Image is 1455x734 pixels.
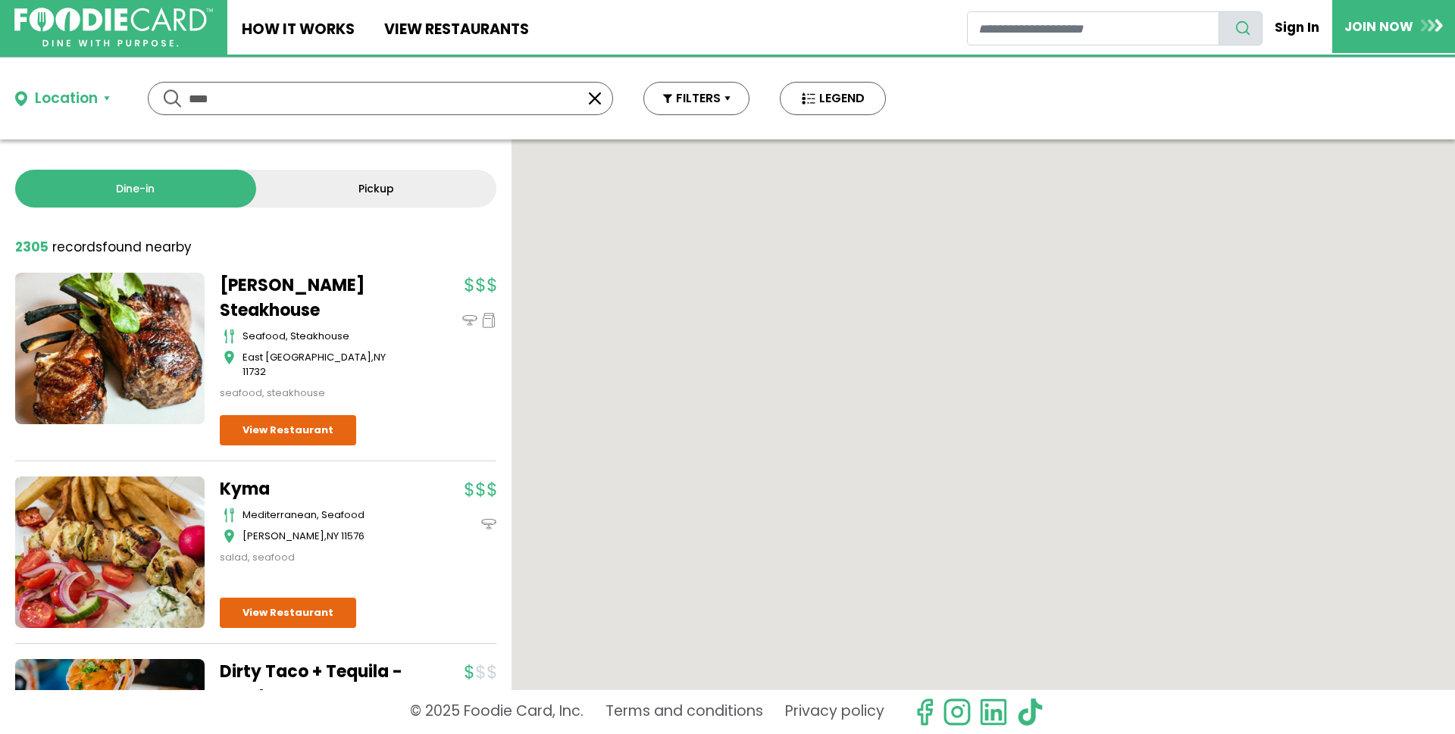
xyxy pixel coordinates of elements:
[462,313,477,328] img: dinein_icon.svg
[1263,11,1332,44] a: Sign In
[785,698,884,726] a: Privacy policy
[410,698,584,726] p: © 2025 Foodie Card, Inc.
[220,415,356,445] a: View Restaurant
[220,598,356,628] a: View Restaurant
[15,238,192,258] div: found nearby
[481,517,496,532] img: dinein_icon.svg
[242,350,371,364] span: East [GEOGRAPHIC_DATA]
[220,386,409,401] div: seafood, steakhouse
[220,659,409,709] a: Dirty Taco + Tequila - Patchogue
[224,508,235,523] img: cutlery_icon.svg
[256,170,497,208] a: Pickup
[643,82,749,115] button: FILTERS
[481,313,496,328] img: pickup_icon.svg
[1015,698,1044,726] img: tiktok.svg
[224,329,235,344] img: cutlery_icon.svg
[15,238,48,256] strong: 2305
[242,529,409,544] div: ,
[605,698,763,726] a: Terms and conditions
[374,350,386,364] span: NY
[52,238,102,256] span: records
[242,364,266,379] span: 11732
[242,329,409,344] div: seafood, steakhouse
[224,529,235,544] img: map_icon.svg
[220,550,409,565] div: salad, seafood
[780,82,886,115] button: LEGEND
[910,698,939,726] svg: check us out on facebook
[224,350,235,365] img: map_icon.svg
[1219,11,1263,45] button: search
[35,88,98,110] div: Location
[220,476,409,501] a: Kyma
[242,529,324,543] span: [PERSON_NAME]
[15,170,256,208] a: Dine-in
[14,8,213,48] img: FoodieCard; Eat, Drink, Save, Donate
[327,529,339,543] span: NY
[220,273,409,323] a: [PERSON_NAME] Steakhouse
[15,88,110,110] button: Location
[967,11,1219,45] input: restaurant search
[242,508,409,523] div: mediterranean, seafood
[341,529,365,543] span: 11576
[979,698,1008,726] img: linkedin.svg
[242,350,409,379] div: ,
